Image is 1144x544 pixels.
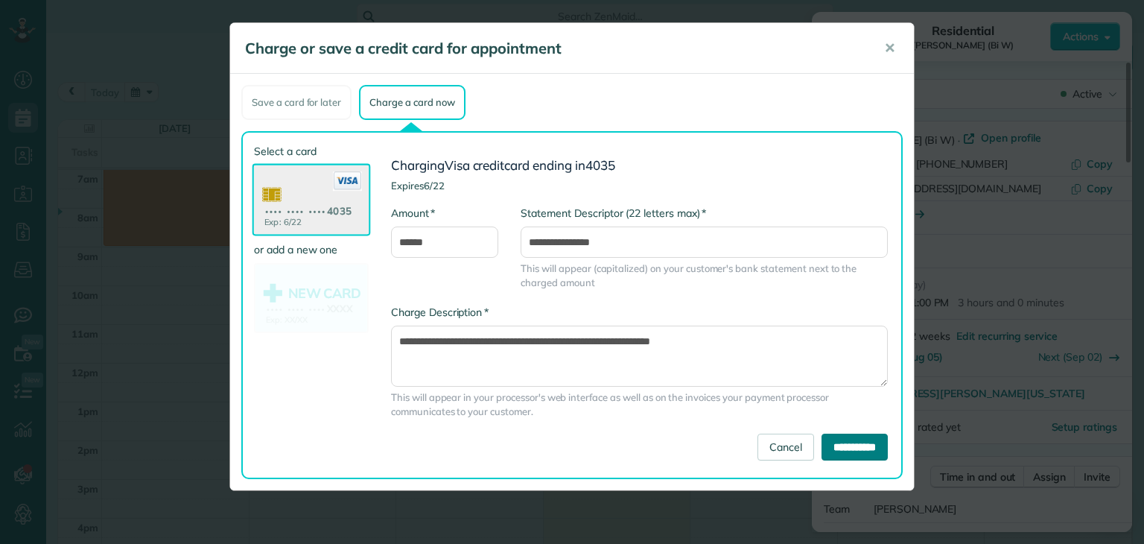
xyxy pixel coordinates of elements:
h5: Charge or save a credit card for appointment [245,38,863,59]
span: 4035 [585,157,615,173]
span: ✕ [884,39,895,57]
span: 6/22 [424,180,445,192]
span: credit [473,157,505,173]
span: This will appear in your processor's web interface as well as on the invoices your payment proces... [391,390,888,419]
div: Charge a card now [359,85,465,120]
div: Save a card for later [241,85,352,120]
span: This will appear (capitalized) on your customer's bank statement next to the charged amount [521,262,888,290]
label: Amount [391,206,435,221]
label: or add a new one [254,242,369,257]
label: Statement Descriptor (22 letters max) [521,206,706,221]
label: Charge Description [391,305,489,320]
h3: Charging card ending in [391,159,888,173]
label: Select a card [254,144,369,159]
a: Cancel [757,434,814,461]
span: Visa [445,157,470,173]
h4: Expires [391,180,888,191]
